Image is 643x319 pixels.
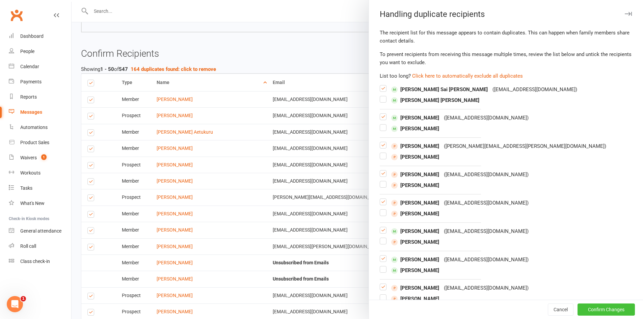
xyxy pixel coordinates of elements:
[20,140,49,145] div: Product Sales
[20,243,36,249] div: Roll call
[20,109,42,115] div: Messages
[9,89,71,105] a: Reports
[20,155,37,160] div: Waivers
[444,142,606,150] div: ( [PERSON_NAME][EMAIL_ADDRESS][PERSON_NAME][DOMAIN_NAME] )
[391,238,439,246] span: [PERSON_NAME]
[9,223,71,239] a: General attendance kiosk mode
[8,7,25,24] a: Clubworx
[9,29,71,44] a: Dashboard
[380,72,632,80] div: List too long?
[444,170,529,179] div: ( [EMAIL_ADDRESS][DOMAIN_NAME] )
[9,120,71,135] a: Automations
[20,64,39,69] div: Calendar
[20,94,37,100] div: Reports
[548,303,573,316] button: Cancel
[9,44,71,59] a: People
[9,135,71,150] a: Product Sales
[380,50,632,67] div: To prevent recipients from receiving this message multiple times, review the list below and untic...
[380,29,632,45] div: The recipient list for this message appears to contain duplicates. This can happen when family me...
[20,49,34,54] div: People
[444,227,529,235] div: ( [EMAIL_ADDRESS][DOMAIN_NAME] )
[412,72,523,80] button: Click here to automatically exclude all duplicates
[9,59,71,74] a: Calendar
[9,239,71,254] a: Roll call
[444,284,529,292] div: ( [EMAIL_ADDRESS][DOMAIN_NAME] )
[391,85,488,94] span: [PERSON_NAME] Sai [PERSON_NAME]
[492,85,577,94] div: ( [EMAIL_ADDRESS][DOMAIN_NAME] )
[578,303,635,316] button: Confirm Changes
[391,256,439,264] span: [PERSON_NAME]
[391,284,439,292] span: [PERSON_NAME]
[391,170,439,179] span: [PERSON_NAME]
[391,266,439,274] span: [PERSON_NAME]
[391,142,439,150] span: [PERSON_NAME]
[9,196,71,211] a: What's New
[21,296,26,301] span: 1
[391,199,439,207] span: [PERSON_NAME]
[9,105,71,120] a: Messages
[20,185,32,191] div: Tasks
[9,150,71,165] a: Waivers 1
[391,125,439,133] span: [PERSON_NAME]
[7,296,23,312] iframe: Intercom live chat
[9,165,71,181] a: Workouts
[391,181,439,189] span: [PERSON_NAME]
[444,256,529,264] div: ( [EMAIL_ADDRESS][DOMAIN_NAME] )
[20,170,41,176] div: Workouts
[9,181,71,196] a: Tasks
[20,201,45,206] div: What's New
[391,114,439,122] span: [PERSON_NAME]
[391,295,439,303] span: [PERSON_NAME]
[20,33,44,39] div: Dashboard
[369,9,643,19] div: Handling duplicate recipients
[9,254,71,269] a: Class kiosk mode
[20,259,50,264] div: Class check-in
[391,227,439,235] span: [PERSON_NAME]
[20,79,42,84] div: Payments
[20,125,48,130] div: Automations
[391,96,479,104] span: [PERSON_NAME] [PERSON_NAME]
[444,199,529,207] div: ( [EMAIL_ADDRESS][DOMAIN_NAME] )
[20,228,61,234] div: General attendance
[41,154,47,160] span: 1
[444,114,529,122] div: ( [EMAIL_ADDRESS][DOMAIN_NAME] )
[391,153,439,161] span: [PERSON_NAME]
[391,210,439,218] span: [PERSON_NAME]
[9,74,71,89] a: Payments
